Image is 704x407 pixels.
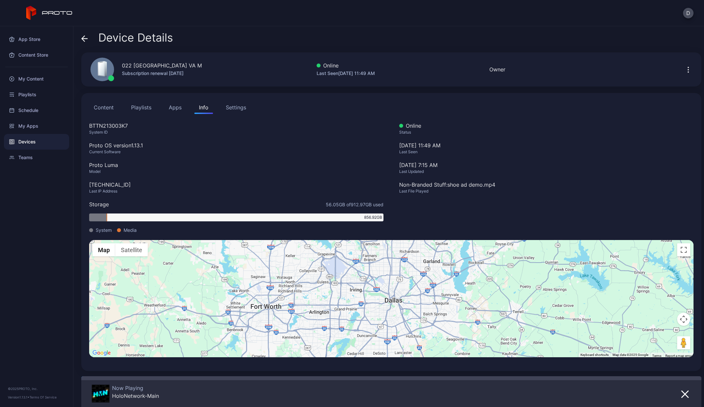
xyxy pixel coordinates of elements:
[683,8,694,18] button: D
[199,103,208,111] div: Info
[194,101,213,114] button: Info
[317,69,375,77] div: Last Seen [DATE] 11:49 AM
[4,134,69,150] a: Devices
[29,395,57,399] a: Terms Of Service
[89,122,383,130] div: BTTN213003K7
[4,71,69,87] a: My Content
[677,243,690,256] button: Toggle fullscreen view
[112,393,159,399] div: HoloNetwork-Main
[89,101,118,114] button: Content
[399,181,694,189] div: Non-Branded Stuff: shoe ad demo.mp4
[652,354,661,358] a: Terms (opens in new tab)
[226,103,246,111] div: Settings
[613,353,648,357] span: Map data ©2025 Google
[89,181,383,189] div: [TECHNICAL_ID]
[89,189,383,194] div: Last IP Address
[399,149,694,155] div: Last Seen
[399,169,694,174] div: Last Updated
[580,353,609,357] button: Keyboard shortcuts
[4,150,69,165] a: Teams
[364,214,382,220] span: 856.92 GB
[124,227,137,233] span: Media
[89,141,383,149] div: Proto OS version 1.13.1
[399,189,694,194] div: Last File Played
[115,243,148,256] button: Show satellite imagery
[399,130,694,135] div: Status
[96,227,112,233] span: System
[399,141,694,161] div: [DATE] 11:49 AM
[399,122,694,130] div: Online
[8,386,65,391] div: © 2025 PROTO, Inc.
[91,349,112,357] a: Open this area in Google Maps (opens a new window)
[677,313,690,326] button: Map camera controls
[8,395,29,399] span: Version 1.13.1 •
[221,101,251,114] button: Settings
[4,118,69,134] a: My Apps
[89,149,383,155] div: Current Software
[399,161,694,169] div: [DATE] 7:15 AM
[4,31,69,47] a: App Store
[4,102,69,118] a: Schedule
[677,336,690,349] button: Drag Pegman onto the map to open Street View
[89,161,383,169] div: Proto Luma
[4,87,69,102] a: Playlists
[92,243,115,256] button: Show street map
[91,349,112,357] img: Google
[98,31,173,44] span: Device Details
[89,200,109,208] div: Storage
[4,47,69,63] a: Content Store
[122,69,202,77] div: Subscription renewal [DATE]
[89,169,383,174] div: Model
[164,101,186,114] button: Apps
[89,130,383,135] div: System ID
[326,201,383,208] span: 56.05 GB of 912.97 GB used
[127,101,156,114] button: Playlists
[317,62,375,69] div: Online
[489,65,505,73] div: Owner
[665,354,692,358] a: Report a map error
[122,62,202,69] div: 022 [GEOGRAPHIC_DATA] VA M
[112,385,159,391] div: Now Playing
